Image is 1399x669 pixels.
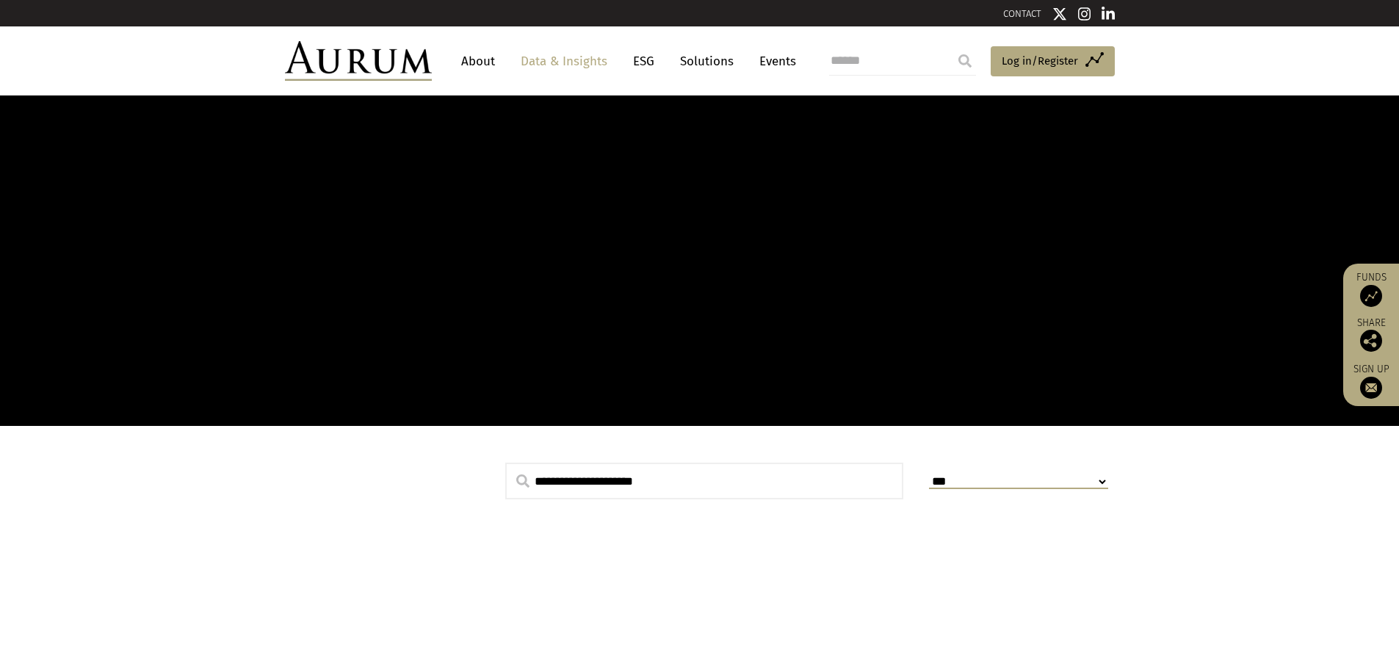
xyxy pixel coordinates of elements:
a: Solutions [673,48,741,75]
a: Funds [1351,271,1392,307]
span: Log in/Register [1002,52,1078,70]
img: Instagram icon [1078,7,1091,21]
img: search.svg [516,474,529,488]
a: Sign up [1351,363,1392,399]
img: Twitter icon [1052,7,1067,21]
a: Log in/Register [991,46,1115,77]
img: Access Funds [1360,285,1382,307]
input: Submit [950,46,980,76]
a: About [454,48,502,75]
a: ESG [626,48,662,75]
a: Events [752,48,796,75]
a: CONTACT [1003,8,1041,19]
div: Share [1351,318,1392,352]
a: Data & Insights [513,48,615,75]
img: Share this post [1360,330,1382,352]
img: Sign up to our newsletter [1360,377,1382,399]
img: Aurum [285,41,432,81]
img: Linkedin icon [1102,7,1115,21]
